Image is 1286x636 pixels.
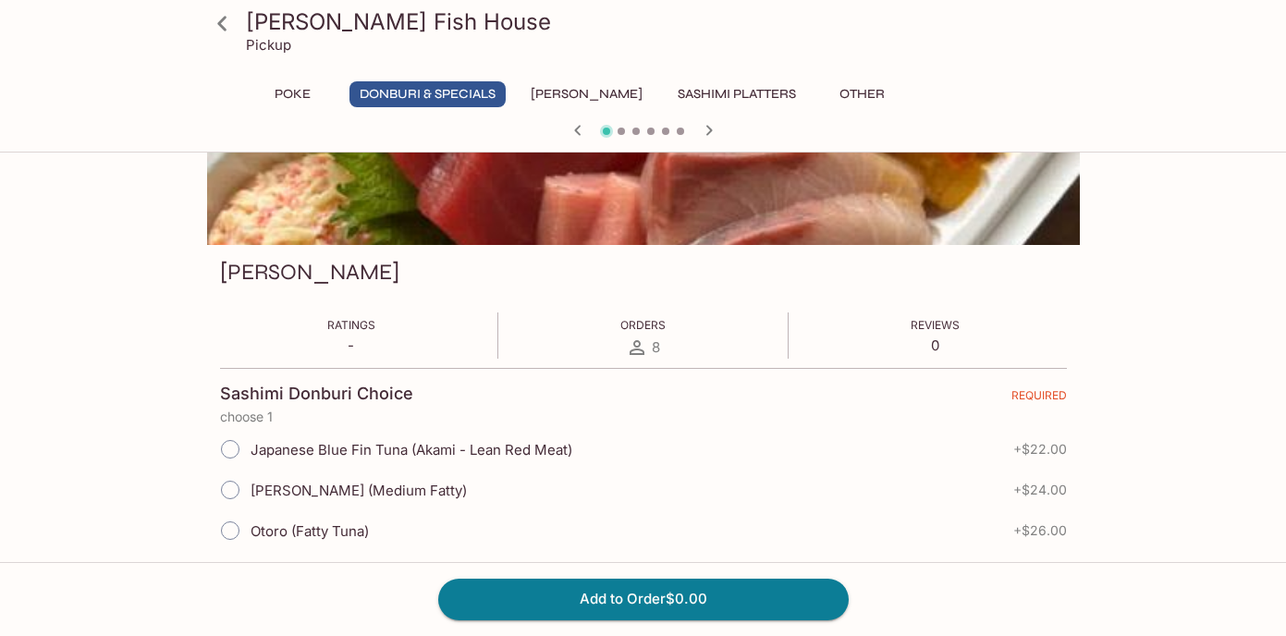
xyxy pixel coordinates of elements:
h3: [PERSON_NAME] [220,258,399,287]
span: Japanese Blue Fin Tuna (Akami - Lean Red Meat) [251,441,572,459]
p: choose 1 [220,410,1067,424]
span: + $22.00 [1013,442,1067,457]
p: 0 [911,336,960,354]
button: Donburi & Specials [349,81,506,107]
p: Pickup [246,36,291,54]
button: Poke [251,81,335,107]
span: REQUIRED [1011,388,1067,410]
span: Orders [620,318,666,332]
span: Reviews [911,318,960,332]
span: Ratings [327,318,375,332]
span: Otoro (Fatty Tuna) [251,522,369,540]
button: [PERSON_NAME] [521,81,653,107]
p: - [327,336,375,354]
span: + $26.00 [1013,523,1067,538]
span: [PERSON_NAME] (Medium Fatty) [251,482,467,499]
button: Add to Order$0.00 [438,579,849,619]
h4: Sashimi Donburi Choice [220,384,413,404]
button: Other [821,81,904,107]
span: + $24.00 [1013,483,1067,497]
h3: [PERSON_NAME] Fish House [246,7,1072,36]
span: 8 [652,338,660,356]
button: Sashimi Platters [667,81,806,107]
